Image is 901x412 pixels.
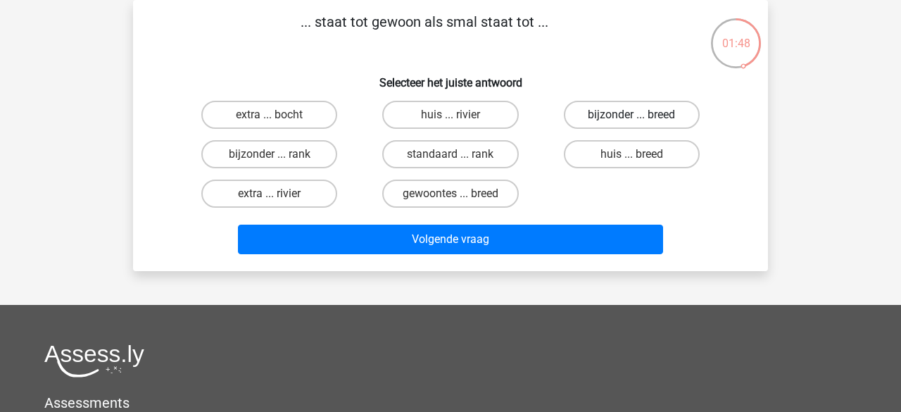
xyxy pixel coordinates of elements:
label: extra ... bocht [201,101,337,129]
label: huis ... rivier [382,101,518,129]
p: ... staat tot gewoon als smal staat tot ... [156,11,693,54]
img: Assessly logo [44,344,144,377]
label: standaard ... rank [382,140,518,168]
label: extra ... rivier [201,180,337,208]
div: 01:48 [710,17,762,52]
h6: Selecteer het juiste antwoord [156,65,745,89]
label: huis ... breed [564,140,700,168]
label: gewoontes ... breed [382,180,518,208]
label: bijzonder ... rank [201,140,337,168]
h5: Assessments [44,394,857,411]
label: bijzonder ... breed [564,101,700,129]
button: Volgende vraag [238,225,664,254]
